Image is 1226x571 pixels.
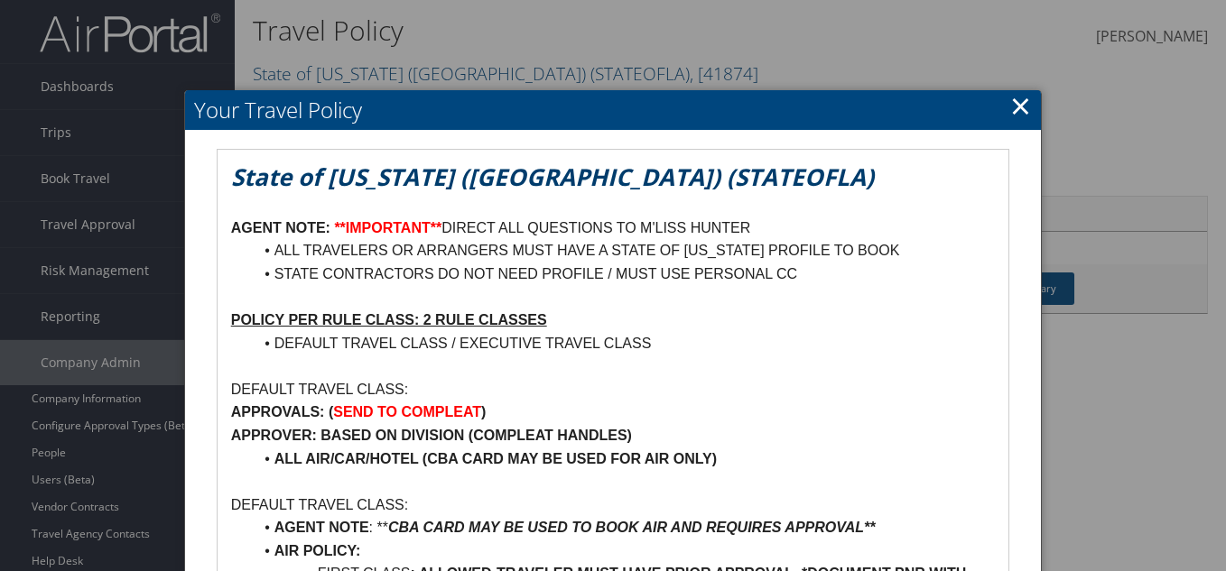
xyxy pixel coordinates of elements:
strong: SEND TO COMPLEAT [333,404,481,419]
h2: Your Travel Policy [185,90,1042,130]
li: STATE CONTRACTORS DO NOT NEED PROFILE / MUST USE PERSONAL CC [253,262,996,286]
li: DEFAULT TRAVEL CLASS / EXECUTIVE TRAVEL CLASS [253,332,996,355]
p: DEFAULT TRAVEL CLASS: [231,378,996,401]
strong: AGENT NOTE [274,520,369,535]
a: Close [1010,87,1031,124]
em: State of [US_STATE] ([GEOGRAPHIC_DATA]) (STATEOFLA) [231,161,874,193]
u: POLICY PER RULE CLASS: 2 RULE CLASSES [231,312,547,327]
p: DEFAULT TRAVEL CLASS: [231,493,996,517]
p: DIRECT ALL QUESTIONS TO M'LISS HUNTER [231,216,996,240]
strong: ( [329,404,333,419]
strong: APPROVER: BASED ON DIVISION (COMPLEAT HANDLES) [231,428,632,443]
strong: APPROVALS: [231,404,325,419]
em: CBA CARD MAY BE USED TO BOOK AIR AND REQUIRES APPROVAL** [388,520,876,535]
strong: ALL AIR/CAR/HOTEL (CBA CARD MAY BE USED FOR AIR ONLY) [274,451,717,466]
strong: AGENT NOTE: [231,220,330,235]
li: ALL TRAVELERS OR ARRANGERS MUST HAVE A STATE OF [US_STATE] PROFILE TO BOOK [253,239,996,262]
strong: ) [481,404,486,419]
strong: AIR POLICY: [274,543,361,558]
